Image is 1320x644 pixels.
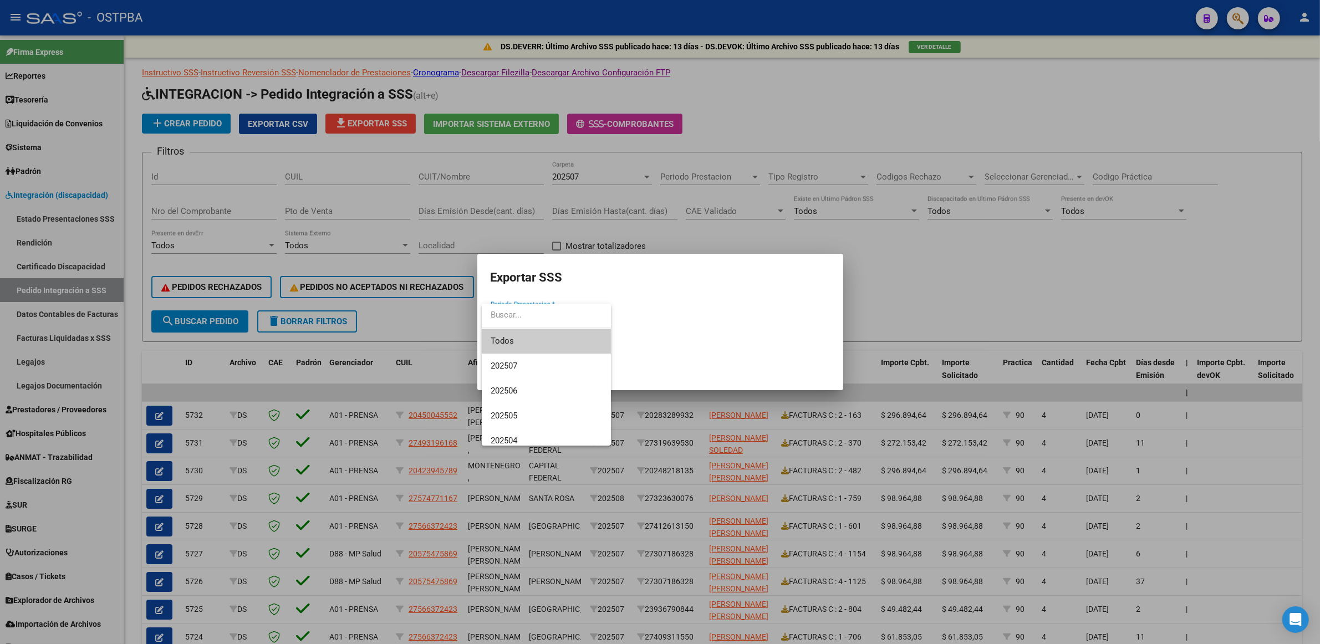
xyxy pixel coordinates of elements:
[491,386,517,396] span: 202506
[491,329,602,354] span: Todos
[491,436,517,446] span: 202504
[1282,606,1309,633] div: Open Intercom Messenger
[491,411,517,421] span: 202505
[482,303,611,328] input: dropdown search
[491,361,517,371] span: 202507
